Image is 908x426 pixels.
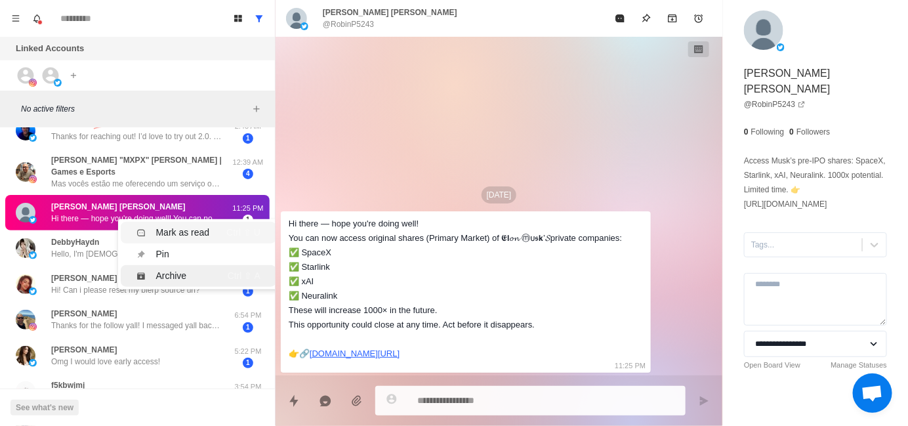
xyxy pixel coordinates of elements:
[51,248,222,260] p: Hello, I'm [DEMOGRAPHIC_DATA] and divorced. I'm looking for a mature and stable man to date. Can ...
[323,18,374,30] p: @RobinP5243
[51,308,117,320] p: [PERSON_NAME]
[243,133,253,144] span: 1
[744,126,749,138] p: 0
[16,274,35,294] img: picture
[118,219,279,289] ul: Menu
[51,236,99,248] p: DebbyHaydn
[232,381,264,393] p: 3:54 PM
[26,8,47,29] button: Notifications
[16,346,35,366] img: picture
[243,215,253,225] span: 1
[29,288,37,295] img: picture
[691,388,717,414] button: Send message
[744,360,800,371] a: Open Board View
[777,43,785,51] img: picture
[29,216,37,224] img: picture
[228,8,249,29] button: Board View
[323,7,457,18] p: [PERSON_NAME] [PERSON_NAME]
[615,358,646,373] p: 11:25 PM
[21,103,249,115] p: No active filters
[51,320,222,331] p: Thanks for the follow yall! I messaged yall back on Twitter a while ago but never heard back from...
[226,226,260,240] div: Ctrl ⇧ U
[744,11,783,50] img: picture
[16,381,35,401] img: picture
[29,175,37,183] img: picture
[310,349,400,358] a: [DOMAIN_NAME][URL]
[16,121,35,140] img: picture
[16,203,35,223] img: picture
[789,126,794,138] p: 0
[796,126,830,138] p: Followers
[232,203,264,214] p: 11:25 PM
[300,22,308,30] img: picture
[51,178,222,190] p: Mas vocês estão me oferecendo um serviço ou uma parceria?
[482,186,517,203] p: [DATE]
[633,5,659,32] button: Pin
[29,79,37,87] img: picture
[29,251,37,259] img: picture
[51,213,222,224] p: Hi there — hope you're doing well! You can now access original shares (Primary Market) of 𝕰𝗹𝓸𝓷 ⓜᴜ...
[227,247,260,261] div: Ctrl ⇧ P
[659,5,686,32] button: Archive
[344,388,370,414] button: Add media
[744,66,887,97] p: [PERSON_NAME] [PERSON_NAME]
[16,310,35,330] img: picture
[16,162,35,182] img: picture
[249,101,264,117] button: Add filters
[607,5,633,32] button: Mark as read
[51,356,160,368] p: Omg I would love early access!
[232,346,264,357] p: 5:22 PM
[156,226,210,240] div: Mark as read
[54,79,62,87] img: picture
[751,126,785,138] p: Following
[232,310,264,321] p: 6:54 PM
[51,154,232,178] p: [PERSON_NAME] "MXPX" [PERSON_NAME] | Games e Esports
[51,131,222,142] p: Thanks for reaching out! I’d love to try out 2.0. Let me know next steps!
[5,8,26,29] button: Menu
[744,98,806,110] a: @RobinP5243
[66,68,81,83] button: Add account
[312,388,339,414] button: Reply with AI
[10,400,79,415] button: See what's new
[289,217,622,361] div: Hi there — hope you're doing well! You can now access original shares (Primary Market) of 𝕰𝗹𝓸𝓷 ⓜᴜ...
[243,169,253,179] span: 4
[51,344,117,356] p: [PERSON_NAME]
[243,322,253,333] span: 1
[156,247,169,261] div: Pin
[29,134,37,142] img: picture
[156,269,187,283] div: Archive
[51,272,117,284] p: [PERSON_NAME]
[51,379,85,391] p: f5kbwjmj
[51,201,186,213] p: [PERSON_NAME] [PERSON_NAME]
[16,238,35,258] img: picture
[243,358,253,368] span: 1
[232,157,264,168] p: 12:39 AM
[249,8,270,29] button: Show all conversations
[228,269,260,283] div: Ctrl ⇧ A
[281,388,307,414] button: Quick replies
[51,284,200,296] p: Hi! Can i please reset my blerp source url?
[286,8,307,29] img: picture
[16,42,84,55] p: Linked Accounts
[853,373,892,413] a: Open chat
[29,323,37,331] img: picture
[831,360,887,371] a: Manage Statuses
[243,286,253,297] span: 1
[744,154,887,211] p: Access Mus‍k’s pre‍-IPO shares: SpaceX, Starlink, xAI, Neuralink. 1000x potential. Limited time. ...
[29,359,37,367] img: picture
[686,5,712,32] button: Add reminder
